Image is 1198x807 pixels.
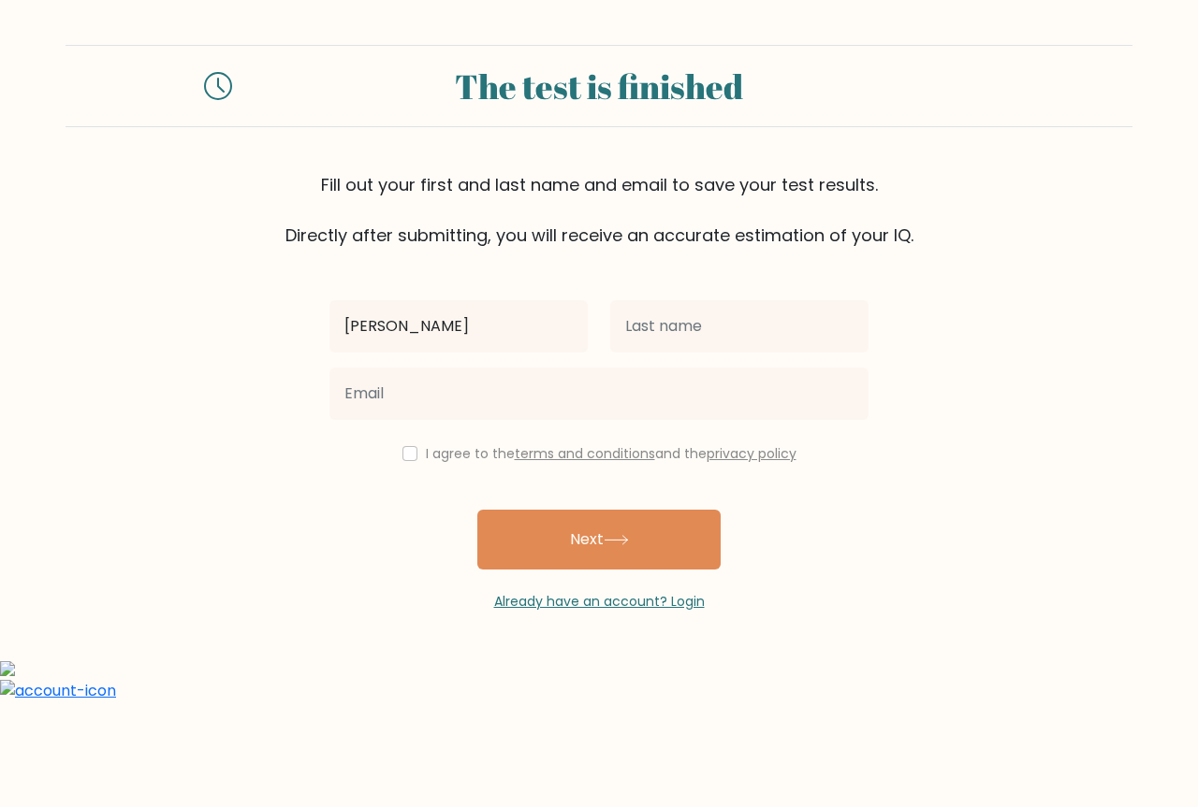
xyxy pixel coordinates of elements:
div: The test is finished [255,61,943,111]
label: I agree to the and the [426,444,796,463]
input: Last name [610,300,869,353]
a: terms and conditions [515,444,655,463]
a: Already have an account? Login [494,592,705,611]
input: Email [329,367,869,420]
a: privacy policy [707,444,796,463]
div: Fill out your first and last name and email to save your test results. Directly after submitting,... [66,172,1132,248]
button: Next [477,510,721,569]
input: First name [329,300,588,353]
